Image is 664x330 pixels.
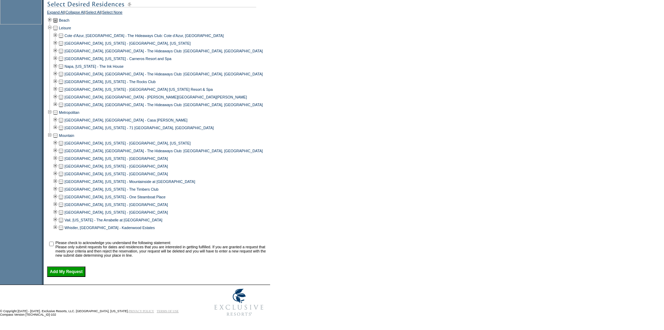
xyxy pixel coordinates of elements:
[208,285,270,320] img: Exclusive Resorts
[64,41,191,45] a: [GEOGRAPHIC_DATA], [US_STATE] - [GEOGRAPHIC_DATA], [US_STATE]
[102,10,122,16] a: Select None
[64,103,263,107] a: [GEOGRAPHIC_DATA], [GEOGRAPHIC_DATA] - The Hideaways Club: [GEOGRAPHIC_DATA], [GEOGRAPHIC_DATA]
[64,80,155,84] a: [GEOGRAPHIC_DATA], [US_STATE] - The Rocks Club
[59,133,74,138] a: Mountain
[64,203,168,207] a: [GEOGRAPHIC_DATA], [US_STATE] - [GEOGRAPHIC_DATA]
[47,10,268,16] div: | | |
[64,34,224,38] a: Cote d'Azur, [GEOGRAPHIC_DATA] - The Hideaways Club: Cote d'Azur, [GEOGRAPHIC_DATA]
[157,309,179,313] a: TERMS OF USE
[64,210,168,214] a: [GEOGRAPHIC_DATA], [US_STATE] - [GEOGRAPHIC_DATA]
[64,164,168,168] a: [GEOGRAPHIC_DATA], [US_STATE] - [GEOGRAPHIC_DATA]
[64,195,166,199] a: [GEOGRAPHIC_DATA], [US_STATE] - One Steamboat Place
[64,118,188,122] a: [GEOGRAPHIC_DATA], [GEOGRAPHIC_DATA] - Casa [PERSON_NAME]
[64,156,168,161] a: [GEOGRAPHIC_DATA], [US_STATE] - [GEOGRAPHIC_DATA]
[64,72,263,76] a: [GEOGRAPHIC_DATA], [GEOGRAPHIC_DATA] - The Hideaways Club: [GEOGRAPHIC_DATA], [GEOGRAPHIC_DATA]
[64,126,214,130] a: [GEOGRAPHIC_DATA], [US_STATE] - 71 [GEOGRAPHIC_DATA], [GEOGRAPHIC_DATA]
[64,179,195,184] a: [GEOGRAPHIC_DATA], [US_STATE] - Mountainside at [GEOGRAPHIC_DATA]
[47,266,85,277] input: Add My Request
[66,10,85,16] a: Collapse All
[64,187,159,191] a: [GEOGRAPHIC_DATA], [US_STATE] - The Timbers Club
[64,141,191,145] a: [GEOGRAPHIC_DATA], [US_STATE] - [GEOGRAPHIC_DATA], [US_STATE]
[64,64,123,68] a: Napa, [US_STATE] - The Ink House
[129,309,154,313] a: PRIVACY POLICY
[86,10,101,16] a: Select All
[59,26,71,30] a: Leisure
[59,18,69,22] a: Beach
[64,49,263,53] a: [GEOGRAPHIC_DATA], [GEOGRAPHIC_DATA] - The Hideaways Club: [GEOGRAPHIC_DATA], [GEOGRAPHIC_DATA]
[59,110,79,115] a: Metropolitan
[64,95,247,99] a: [GEOGRAPHIC_DATA], [GEOGRAPHIC_DATA] - [PERSON_NAME][GEOGRAPHIC_DATA][PERSON_NAME]
[64,218,162,222] a: Vail, [US_STATE] - The Arrabelle at [GEOGRAPHIC_DATA]
[55,241,268,257] td: Please check to acknowledge you understand the following statement: Please only submit requests f...
[64,87,213,91] a: [GEOGRAPHIC_DATA], [US_STATE] - [GEOGRAPHIC_DATA] [US_STATE] Resort & Spa
[64,172,168,176] a: [GEOGRAPHIC_DATA], [US_STATE] - [GEOGRAPHIC_DATA]
[64,149,263,153] a: [GEOGRAPHIC_DATA], [GEOGRAPHIC_DATA] - The Hideaways Club: [GEOGRAPHIC_DATA], [GEOGRAPHIC_DATA]
[64,226,155,230] a: Whistler, [GEOGRAPHIC_DATA] - Kadenwood Estates
[47,10,64,16] a: Expand All
[64,57,171,61] a: [GEOGRAPHIC_DATA], [US_STATE] - Carneros Resort and Spa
